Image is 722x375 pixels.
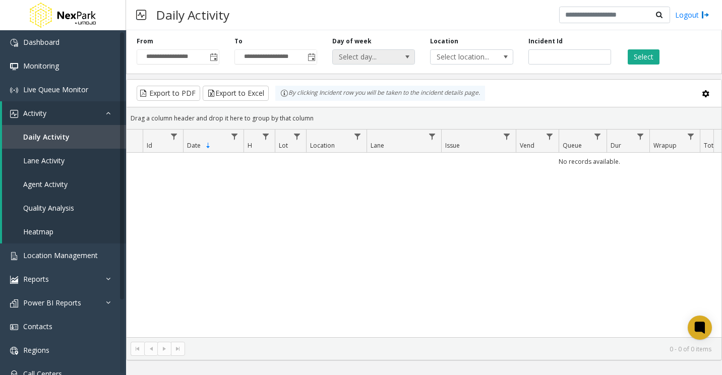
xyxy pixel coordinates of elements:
[203,86,269,101] button: Export to Excel
[653,141,677,150] span: Wrapup
[23,322,52,331] span: Contacts
[10,252,18,260] img: 'icon'
[127,130,721,337] div: Data table
[445,141,460,150] span: Issue
[2,149,126,172] a: Lane Activity
[10,62,18,71] img: 'icon'
[23,85,88,94] span: Live Queue Monitor
[543,130,557,143] a: Vend Filter Menu
[234,37,243,46] label: To
[279,141,288,150] span: Lot
[2,172,126,196] a: Agent Activity
[2,125,126,149] a: Daily Activity
[500,130,514,143] a: Issue Filter Menu
[2,220,126,243] a: Heatmap
[701,10,709,20] img: logout
[23,227,53,236] span: Heatmap
[275,86,485,101] div: By clicking Incident row you will be taken to the incident details page.
[310,141,335,150] span: Location
[136,3,146,27] img: pageIcon
[332,37,372,46] label: Day of week
[10,323,18,331] img: 'icon'
[23,108,46,118] span: Activity
[591,130,605,143] a: Queue Filter Menu
[280,89,288,97] img: infoIcon.svg
[23,345,49,355] span: Regions
[10,86,18,94] img: 'icon'
[10,299,18,307] img: 'icon'
[204,142,212,150] span: Sortable
[248,141,252,150] span: H
[430,37,458,46] label: Location
[306,50,317,64] span: Toggle popup
[23,274,49,284] span: Reports
[147,141,152,150] span: Id
[528,37,563,46] label: Incident Id
[23,132,70,142] span: Daily Activity
[431,50,496,64] span: Select location...
[137,86,200,101] button: Export to PDF
[426,130,439,143] a: Lane Filter Menu
[23,37,59,47] span: Dashboard
[10,276,18,284] img: 'icon'
[23,203,74,213] span: Quality Analysis
[10,39,18,47] img: 'icon'
[563,141,582,150] span: Queue
[187,141,201,150] span: Date
[23,298,81,307] span: Power BI Reports
[259,130,273,143] a: H Filter Menu
[23,61,59,71] span: Monitoring
[208,50,219,64] span: Toggle popup
[351,130,365,143] a: Location Filter Menu
[628,49,659,65] button: Select
[137,37,153,46] label: From
[520,141,534,150] span: Vend
[675,10,709,20] a: Logout
[191,345,711,353] kendo-pager-info: 0 - 0 of 0 items
[127,109,721,127] div: Drag a column header and drop it here to group by that column
[333,50,398,64] span: Select day...
[23,179,68,189] span: Agent Activity
[2,101,126,125] a: Activity
[704,141,718,150] span: Total
[634,130,647,143] a: Dur Filter Menu
[371,141,384,150] span: Lane
[167,130,181,143] a: Id Filter Menu
[23,156,65,165] span: Lane Activity
[10,110,18,118] img: 'icon'
[684,130,698,143] a: Wrapup Filter Menu
[151,3,234,27] h3: Daily Activity
[228,130,242,143] a: Date Filter Menu
[2,196,126,220] a: Quality Analysis
[290,130,304,143] a: Lot Filter Menu
[23,251,98,260] span: Location Management
[10,347,18,355] img: 'icon'
[611,141,621,150] span: Dur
